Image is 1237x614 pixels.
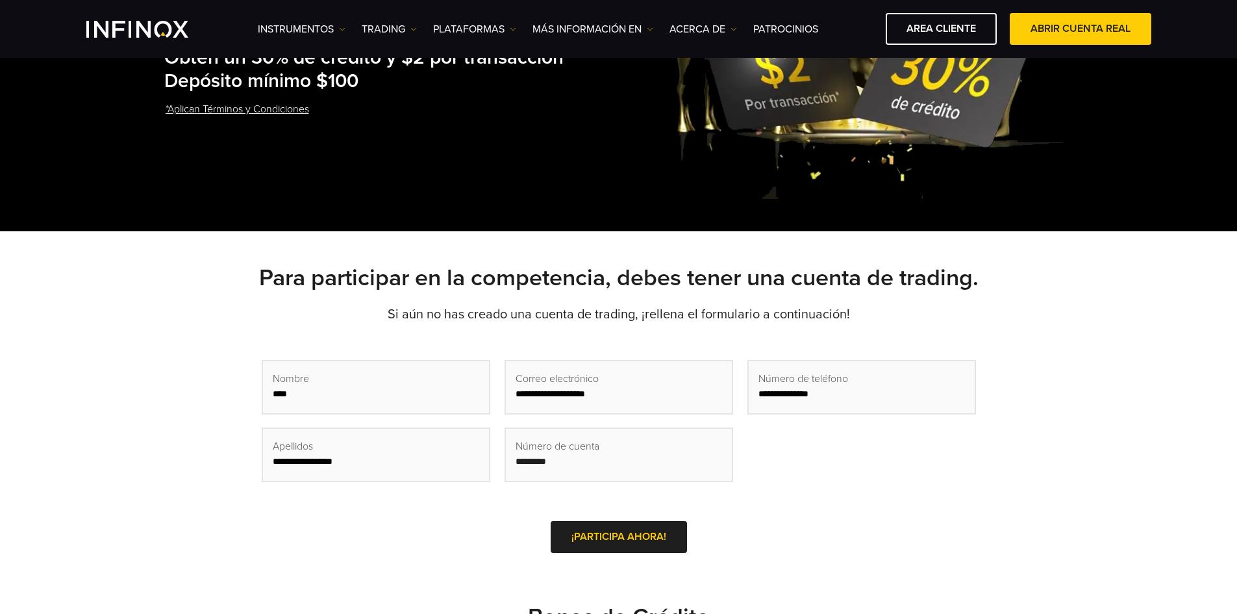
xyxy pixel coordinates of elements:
[273,371,309,387] span: Nombre
[551,521,687,553] a: ¡PARTICIPA AHORA!
[273,439,313,454] span: Apellidos
[362,21,417,37] a: TRADING
[669,21,737,37] a: ACERCA DE
[433,21,516,37] a: PLATAFORMAS
[164,46,627,94] h2: Obtén un 30% de crédito y $2 por transacción* Depósito mínimo $100
[516,371,599,387] span: Correo electrónico
[164,305,1073,324] p: Si aún no has creado una cuenta de trading, ¡rellena el formulario a continuación!
[259,264,979,292] strong: Para participar en la competencia, debes tener una cuenta de trading.
[532,21,653,37] a: Más información en
[258,21,345,37] a: Instrumentos
[1010,13,1151,45] a: ABRIR CUENTA REAL
[758,371,848,387] span: Número de teléfono
[886,13,997,45] a: AREA CLIENTE
[753,21,818,37] a: Patrocinios
[86,21,219,38] a: INFINOX Logo
[164,94,310,125] a: *Aplican Términos y Condiciones
[516,439,599,454] span: Número de cuenta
